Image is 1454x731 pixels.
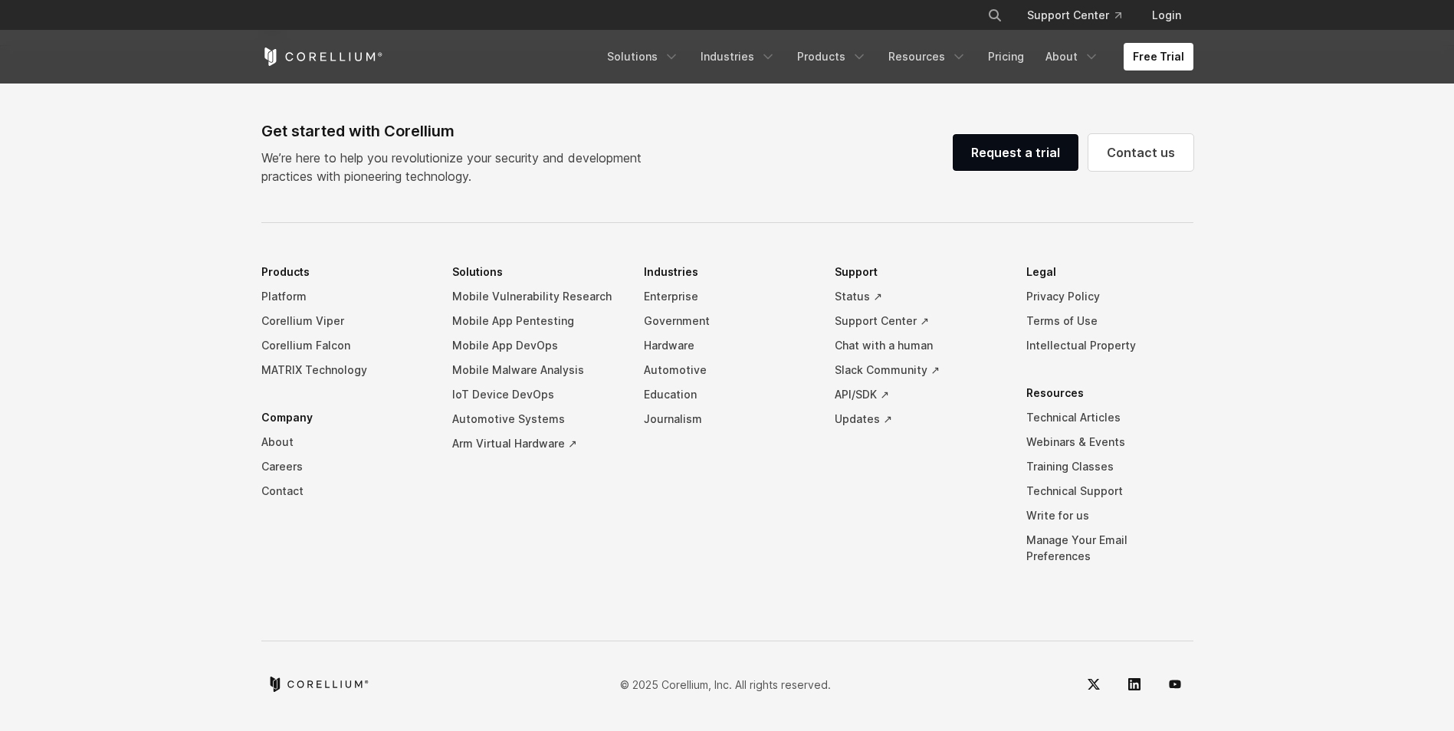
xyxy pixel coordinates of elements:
[788,43,876,70] a: Products
[261,333,428,358] a: Corellium Falcon
[1140,2,1193,29] a: Login
[1026,333,1193,358] a: Intellectual Property
[1026,284,1193,309] a: Privacy Policy
[644,382,811,407] a: Education
[969,2,1193,29] div: Navigation Menu
[644,309,811,333] a: Government
[261,358,428,382] a: MATRIX Technology
[835,309,1002,333] a: Support Center ↗
[261,430,428,454] a: About
[1116,666,1153,703] a: LinkedIn
[261,309,428,333] a: Corellium Viper
[691,43,785,70] a: Industries
[452,309,619,333] a: Mobile App Pentesting
[953,134,1078,171] a: Request a trial
[1124,43,1193,70] a: Free Trial
[261,260,1193,592] div: Navigation Menu
[261,48,383,66] a: Corellium Home
[452,382,619,407] a: IoT Device DevOps
[261,479,428,503] a: Contact
[452,284,619,309] a: Mobile Vulnerability Research
[979,43,1033,70] a: Pricing
[1026,430,1193,454] a: Webinars & Events
[644,333,811,358] a: Hardware
[879,43,976,70] a: Resources
[835,284,1002,309] a: Status ↗
[1075,666,1112,703] a: Twitter
[452,358,619,382] a: Mobile Malware Analysis
[981,2,1009,29] button: Search
[261,454,428,479] a: Careers
[1026,528,1193,569] a: Manage Your Email Preferences
[1026,479,1193,503] a: Technical Support
[1088,134,1193,171] a: Contact us
[598,43,688,70] a: Solutions
[1157,666,1193,703] a: YouTube
[452,333,619,358] a: Mobile App DevOps
[644,358,811,382] a: Automotive
[644,284,811,309] a: Enterprise
[261,149,654,185] p: We’re here to help you revolutionize your security and development practices with pioneering tech...
[1026,309,1193,333] a: Terms of Use
[1026,503,1193,528] a: Write for us
[620,677,831,693] p: © 2025 Corellium, Inc. All rights reserved.
[1026,405,1193,430] a: Technical Articles
[267,677,369,692] a: Corellium home
[598,43,1193,70] div: Navigation Menu
[261,284,428,309] a: Platform
[835,407,1002,431] a: Updates ↗
[1026,454,1193,479] a: Training Classes
[1015,2,1134,29] a: Support Center
[1036,43,1108,70] a: About
[452,407,619,431] a: Automotive Systems
[644,407,811,431] a: Journalism
[835,382,1002,407] a: API/SDK ↗
[452,431,619,456] a: Arm Virtual Hardware ↗
[261,120,654,143] div: Get started with Corellium
[835,358,1002,382] a: Slack Community ↗
[835,333,1002,358] a: Chat with a human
